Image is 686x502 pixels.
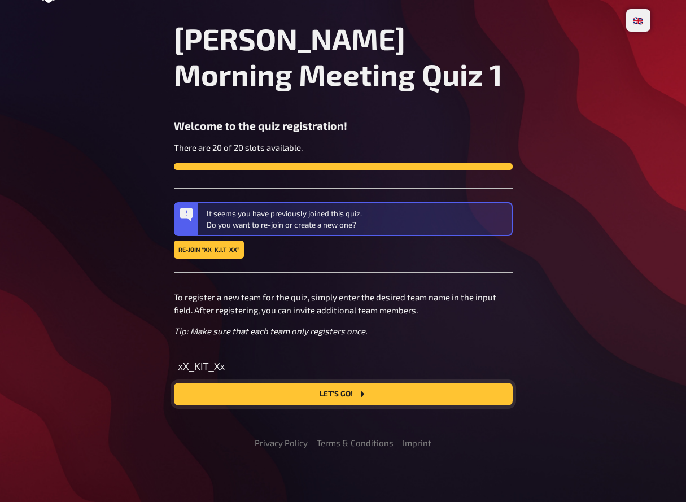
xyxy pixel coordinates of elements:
a: Terms & Conditions [317,438,394,448]
button: Let's go! [174,383,513,405]
button: Re-join “xX_K.I.T_Xx” [174,241,244,259]
a: Imprint [403,438,431,448]
h3: Welcome to the quiz registration! [174,119,513,132]
p: There are 20 of 20 slots available. [174,141,513,154]
a: Privacy Policy [255,438,308,448]
div: It seems you have previously joined this quiz. Do you want to re-join or create a new one? [207,208,507,231]
p: To register a new team for the quiz, simply enter the desired team name in the input field. After... [174,291,513,316]
input: team name [174,356,513,378]
li: 🇬🇧 [628,11,648,29]
h1: [PERSON_NAME] Morning Meeting Quiz 1 [174,21,513,92]
i: Tip: Make sure that each team only registers once. [174,326,367,336]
